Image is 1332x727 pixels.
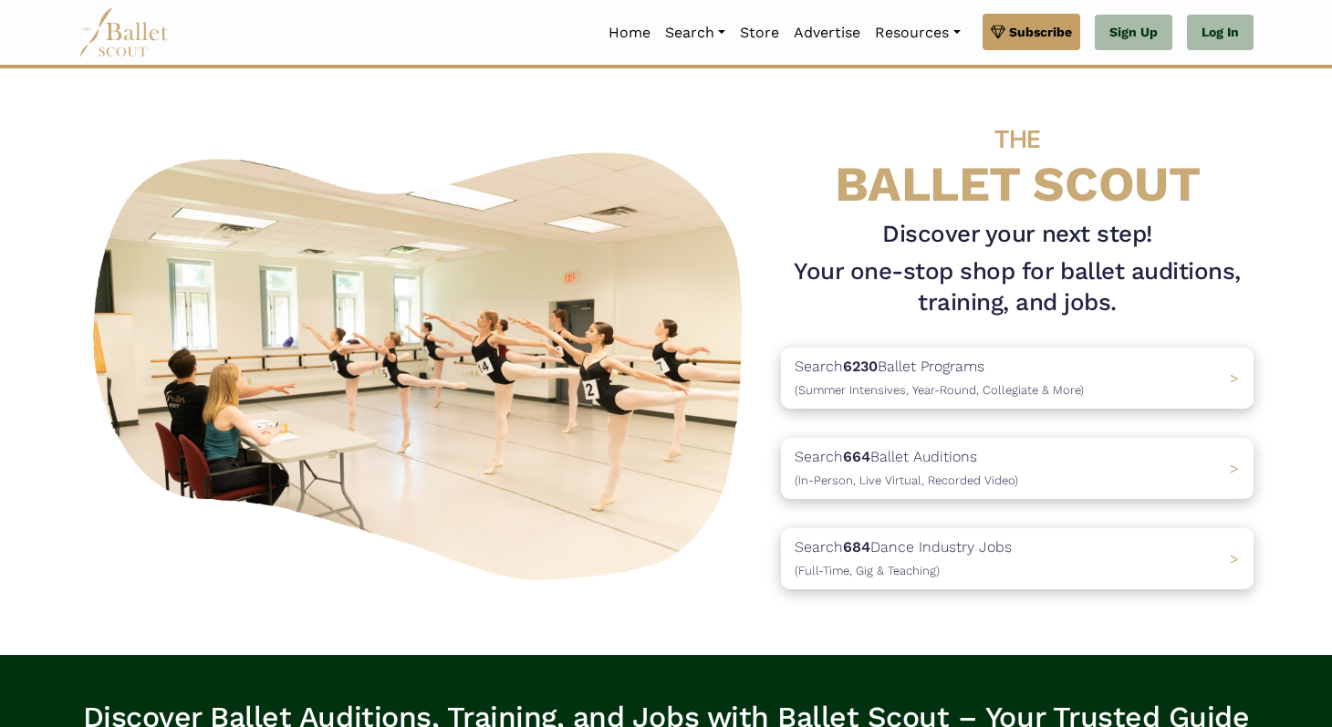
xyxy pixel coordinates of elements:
[1009,22,1072,42] span: Subscribe
[733,14,786,52] a: Store
[843,448,870,465] b: 664
[795,445,1018,492] p: Search Ballet Auditions
[1095,15,1172,51] a: Sign Up
[781,528,1254,589] a: Search684Dance Industry Jobs(Full-Time, Gig & Teaching) >
[781,348,1254,409] a: Search6230Ballet Programs(Summer Intensives, Year-Round, Collegiate & More)>
[795,564,940,577] span: (Full-Time, Gig & Teaching)
[868,14,967,52] a: Resources
[795,383,1084,397] span: (Summer Intensives, Year-Round, Collegiate & More)
[1230,550,1239,567] span: >
[1187,15,1254,51] a: Log In
[786,14,868,52] a: Advertise
[658,14,733,52] a: Search
[843,538,870,556] b: 684
[1230,460,1239,477] span: >
[795,473,1018,487] span: (In-Person, Live Virtual, Recorded Video)
[781,105,1254,212] h4: BALLET SCOUT
[781,256,1254,318] h1: Your one-stop shop for ballet auditions, training, and jobs.
[795,535,1012,582] p: Search Dance Industry Jobs
[601,14,658,52] a: Home
[994,124,1040,154] span: THE
[991,22,1005,42] img: gem.svg
[1230,369,1239,387] span: >
[781,219,1254,250] h3: Discover your next step!
[983,14,1080,50] a: Subscribe
[781,438,1254,499] a: Search664Ballet Auditions(In-Person, Live Virtual, Recorded Video) >
[78,132,766,591] img: A group of ballerinas talking to each other in a ballet studio
[795,355,1084,401] p: Search Ballet Programs
[843,358,878,375] b: 6230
